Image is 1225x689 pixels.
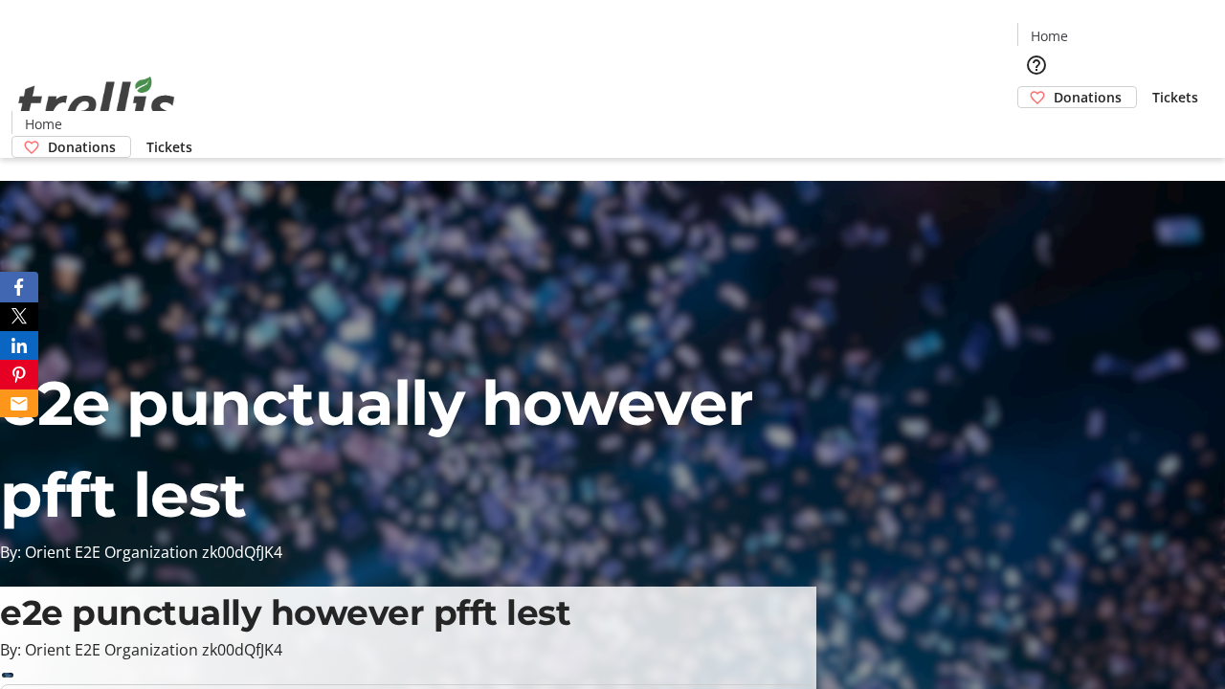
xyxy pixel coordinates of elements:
span: Donations [1054,87,1122,107]
button: Cart [1017,108,1056,146]
a: Donations [1017,86,1137,108]
span: Home [25,114,62,134]
a: Tickets [1137,87,1214,107]
span: Tickets [1152,87,1198,107]
a: Tickets [131,137,208,157]
span: Home [1031,26,1068,46]
span: Donations [48,137,116,157]
a: Home [12,114,74,134]
a: Donations [11,136,131,158]
button: Help [1017,46,1056,84]
span: Tickets [146,137,192,157]
img: Orient E2E Organization zk00dQfJK4's Logo [11,56,182,151]
a: Home [1018,26,1080,46]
